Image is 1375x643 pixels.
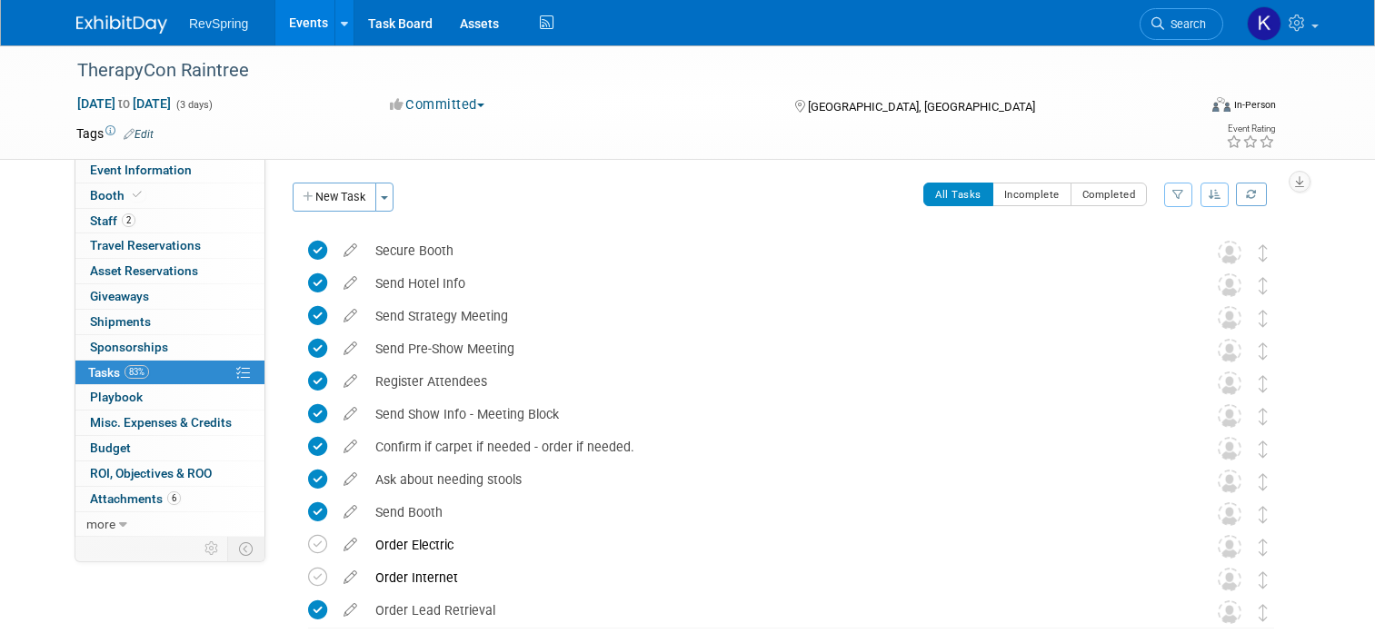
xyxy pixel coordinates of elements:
i: Move task [1259,571,1268,589]
button: Incomplete [992,183,1071,206]
td: Tags [76,124,154,143]
a: Attachments6 [75,487,264,511]
a: edit [334,406,366,422]
div: Register Attendees [366,366,1181,397]
div: In-Person [1233,98,1276,112]
span: Booth [90,188,145,203]
div: Send Show Info - Meeting Block [366,399,1181,430]
img: Unassigned [1218,535,1241,559]
div: Send Pre-Show Meeting [366,333,1181,364]
span: Giveaways [90,289,149,303]
a: edit [334,471,366,488]
span: ROI, Objectives & ROO [90,466,212,480]
i: Move task [1259,408,1268,425]
span: Shipments [90,314,151,329]
a: Edit [124,128,154,141]
div: Send Booth [366,497,1181,528]
span: Playbook [90,390,143,404]
a: ROI, Objectives & ROO [75,461,264,486]
span: to [115,96,133,111]
span: 2 [122,213,135,227]
a: Booth [75,183,264,208]
img: Format-Inperson.png [1212,97,1231,112]
div: Send Hotel Info [366,268,1181,299]
i: Move task [1259,375,1268,392]
img: Unassigned [1218,241,1241,264]
a: edit [334,373,366,390]
a: edit [334,308,366,324]
a: edit [334,439,366,455]
div: Order Electric [366,529,1181,560]
span: RevSpring [189,16,248,31]
img: Unassigned [1218,437,1241,460]
span: Travel Reservations [90,238,201,252]
span: Tasks [88,365,149,380]
span: Budget [90,440,131,455]
img: Kelsey Culver [1247,6,1281,41]
span: more [86,517,115,531]
td: Personalize Event Tab Strip [196,537,228,560]
i: Move task [1259,440,1268,458]
img: Unassigned [1218,404,1241,428]
a: edit [334,242,366,259]
div: Secure Booth [366,235,1181,266]
i: Move task [1259,604,1268,621]
a: Budget [75,436,264,460]
a: more [75,512,264,537]
i: Move task [1259,506,1268,523]
div: Order Internet [366,562,1181,593]
a: edit [334,537,366,553]
i: Move task [1259,310,1268,327]
img: ExhibitDay [76,15,167,34]
a: edit [334,275,366,292]
span: (3 days) [174,99,213,111]
span: Sponsorships [90,340,168,354]
span: Asset Reservations [90,263,198,278]
a: Giveaways [75,284,264,309]
span: Attachments [90,491,181,506]
a: Refresh [1236,183,1267,206]
div: Send Strategy Meeting [366,301,1181,331]
div: Event Format [1099,94,1276,122]
i: Booth reservation complete [133,190,142,200]
div: TherapyCon Raintree [71,54,1174,87]
span: Staff [90,213,135,228]
button: Committed [384,95,492,114]
div: Order Lead Retrieval [366,595,1181,626]
i: Move task [1259,342,1268,360]
img: Unassigned [1218,371,1241,395]
a: Asset Reservations [75,259,264,283]
div: Event Rating [1226,124,1275,134]
a: Event Information [75,158,264,183]
a: Staff2 [75,209,264,233]
i: Move task [1259,277,1268,294]
img: Unassigned [1218,339,1241,362]
a: Shipments [75,310,264,334]
span: Event Information [90,163,192,177]
img: Unassigned [1218,273,1241,297]
a: Misc. Expenses & Credits [75,411,264,435]
img: Unassigned [1218,600,1241,624]
a: Search [1140,8,1223,40]
button: New Task [293,183,376,212]
img: Unassigned [1218,568,1241,591]
img: Unassigned [1218,306,1241,330]
i: Move task [1259,539,1268,556]
a: edit [334,341,366,357]
a: edit [334,569,366,586]
a: edit [334,504,366,520]
button: All Tasks [923,183,993,206]
div: Confirm if carpet if needed - order if needed. [366,431,1181,462]
span: 6 [167,491,181,505]
a: Tasks83% [75,361,264,385]
img: Unassigned [1218,470,1241,493]
a: edit [334,602,366,618]
span: 83% [125,365,149,379]
a: Sponsorships [75,335,264,360]
div: Ask about needing stools [366,464,1181,495]
span: Misc. Expenses & Credits [90,415,232,430]
i: Move task [1259,244,1268,262]
span: Search [1164,17,1206,31]
td: Toggle Event Tabs [228,537,265,560]
img: Unassigned [1218,502,1241,526]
